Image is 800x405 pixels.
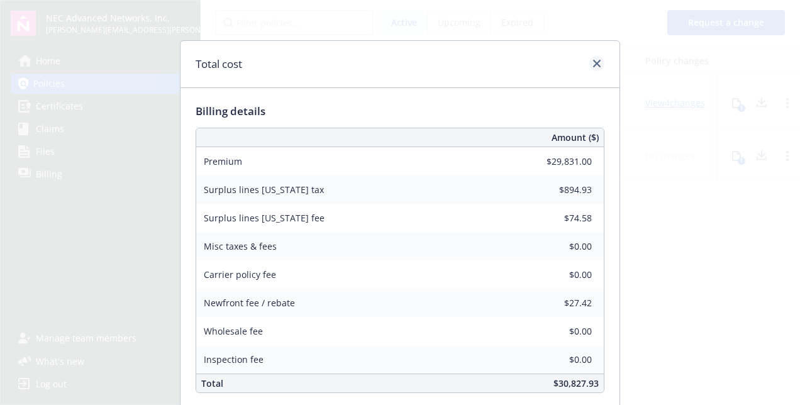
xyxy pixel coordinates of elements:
[204,184,324,196] span: Surplus lines [US_STATE] tax
[204,269,276,280] span: Carrier policy fee
[204,212,325,224] span: Surplus lines [US_STATE] fee
[204,353,264,365] span: Inspection fee
[518,180,599,199] input: 0.00
[518,208,599,227] input: 0.00
[518,321,599,340] input: 0.00
[204,325,263,337] span: Wholesale fee
[518,265,599,284] input: 0.00
[518,293,599,312] input: 0.00
[204,240,277,252] span: Misc taxes & fees
[518,350,599,369] input: 0.00
[589,56,604,71] a: close
[552,131,599,144] span: Amount ($)
[204,155,242,167] span: Premium
[196,56,242,72] h1: Total cost
[196,104,265,118] span: Billing details
[204,297,295,309] span: Newfront fee / rebate
[518,236,599,255] input: 0.00
[553,377,599,389] span: $30,827.93
[201,377,223,389] span: Total
[518,152,599,170] input: 0.00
